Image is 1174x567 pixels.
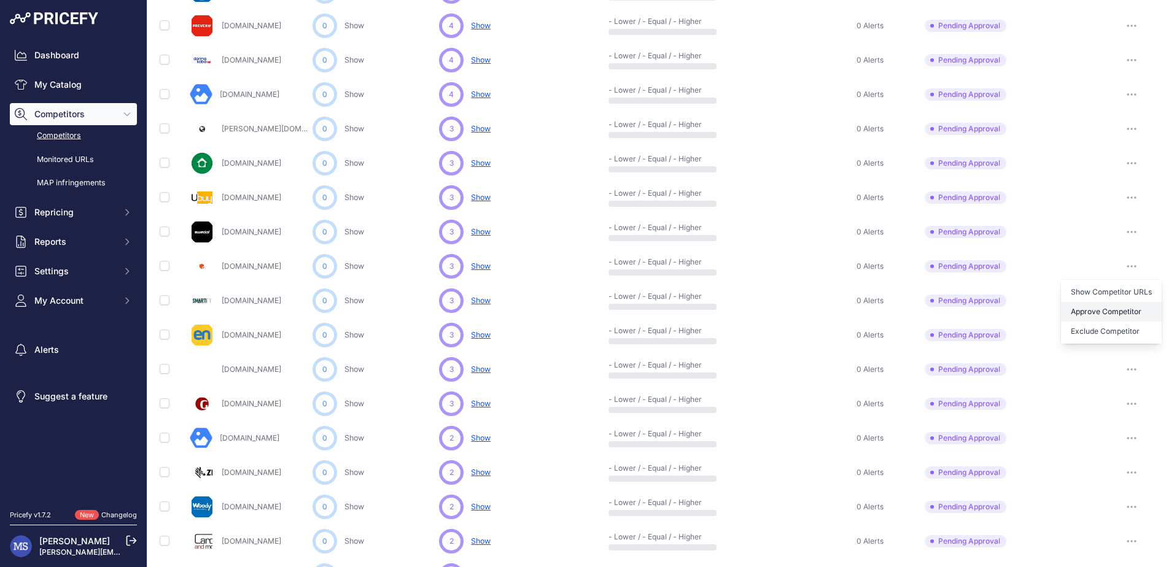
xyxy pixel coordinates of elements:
[449,20,454,31] span: 4
[344,536,364,546] a: Show
[608,154,687,164] p: - Lower / - Equal / - Higher
[471,261,491,271] span: Show
[608,291,687,301] p: - Lower / - Equal / - Higher
[344,124,364,133] a: Show
[34,108,115,120] span: Competitors
[857,468,884,477] span: 0 Alerts
[222,21,281,30] a: [DOMAIN_NAME]
[449,89,454,100] span: 4
[925,501,1006,513] span: Pending Approval
[75,510,99,520] span: New
[471,21,491,30] span: Show
[10,44,137,66] a: Dashboard
[449,295,454,306] span: 3
[925,54,1006,66] span: Pending Approval
[449,536,454,547] span: 2
[608,395,687,404] p: - Lower / - Equal / - Higher
[471,158,491,168] span: Show
[857,399,884,409] span: 0 Alerts
[10,44,137,495] nav: Sidebar
[449,226,454,237] span: 3
[344,468,364,477] a: Show
[344,502,364,511] a: Show
[857,433,884,443] span: 0 Alerts
[10,290,137,312] button: My Account
[608,188,687,198] p: - Lower / - Equal / - Higher
[608,498,687,507] p: - Lower / - Equal / - Higher
[220,433,279,442] a: [DOMAIN_NAME]
[222,330,281,339] a: [DOMAIN_NAME]
[39,536,110,546] a: [PERSON_NAME]
[857,227,884,237] span: 0 Alerts
[449,330,454,341] span: 3
[322,433,327,444] span: 0
[222,399,281,408] a: [DOMAIN_NAME]
[925,88,1006,101] span: Pending Approval
[608,257,687,267] p: - Lower / - Equal / - Higher
[925,466,1006,479] span: Pending Approval
[344,433,364,442] a: Show
[925,191,1006,204] span: Pending Approval
[34,236,115,248] span: Reports
[222,296,281,305] a: [DOMAIN_NAME]
[10,149,137,171] a: Monitored URLs
[857,364,884,374] span: 0 Alerts
[925,329,1006,341] span: Pending Approval
[471,330,491,339] span: Show
[322,89,327,100] span: 0
[322,467,327,478] span: 0
[222,55,281,64] a: [DOMAIN_NAME]
[1061,282,1162,302] a: Show Competitor URLs
[857,502,884,512] span: 0 Alerts
[925,123,1006,135] span: Pending Approval
[34,295,115,307] span: My Account
[322,295,327,306] span: 0
[10,385,137,407] a: Suggest a feature
[471,55,491,64] span: Show
[10,201,137,223] button: Repricing
[925,260,1006,272] span: Pending Approval
[857,124,884,134] span: 0 Alerts
[471,193,491,202] span: Show
[222,193,281,202] a: [DOMAIN_NAME]
[322,261,327,272] span: 0
[608,120,687,129] p: - Lower / - Equal / - Higher
[608,360,687,370] p: - Lower / - Equal / - Higher
[344,330,364,339] a: Show
[925,295,1006,307] span: Pending Approval
[220,90,279,99] a: [DOMAIN_NAME]
[10,103,137,125] button: Competitors
[471,296,491,305] span: Show
[449,192,454,203] span: 3
[857,193,884,202] span: 0 Alerts
[925,157,1006,169] span: Pending Approval
[471,399,491,408] span: Show
[471,502,491,511] span: Show
[471,227,491,236] span: Show
[925,398,1006,410] span: Pending Approval
[222,536,281,546] a: [DOMAIN_NAME]
[322,398,327,409] span: 0
[608,85,687,95] p: - Lower / - Equal / - Higher
[344,90,364,99] a: Show
[608,532,687,542] p: - Lower / - Equal / - Higher
[10,260,137,282] button: Settings
[34,206,115,218] span: Repricing
[449,158,454,169] span: 3
[857,536,884,546] span: 0 Alerts
[10,125,137,147] a: Competitors
[322,501,327,512] span: 0
[10,74,137,96] a: My Catalog
[925,363,1006,376] span: Pending Approval
[1061,302,1162,322] button: Approve Competitor
[322,123,327,134] span: 0
[322,158,327,169] span: 0
[857,90,884,99] span: 0 Alerts
[222,364,281,374] a: [DOMAIN_NAME]
[222,158,281,168] a: [DOMAIN_NAME]
[322,364,327,375] span: 0
[449,433,454,444] span: 2
[471,90,491,99] span: Show
[344,158,364,168] a: Show
[608,17,687,26] p: - Lower / - Equal / - Higher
